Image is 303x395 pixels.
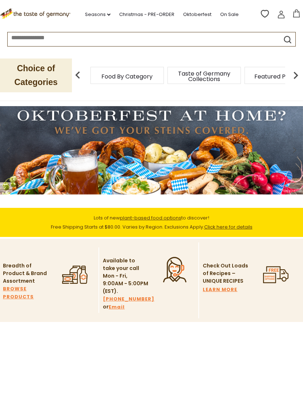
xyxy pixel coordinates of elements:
[3,262,48,285] p: Breadth of Product & Brand Assortment
[51,214,252,230] span: Lots of new to discover! Free Shipping Starts at $80.00. Varies by Region. Exclusions Apply.
[203,262,248,285] p: Check Out Loads of Recipes – UNIQUE RECIPES
[220,11,239,19] a: On Sale
[70,68,85,82] img: previous arrow
[119,11,174,19] a: Christmas - PRE-ORDER
[120,214,181,221] a: plant-based food options
[103,295,154,303] a: [PHONE_NUMBER]
[103,257,148,311] p: Available to take your call Mon - Fri, 9:00AM - 5:00PM (EST). or
[175,71,233,82] a: Taste of Germany Collections
[109,303,125,311] a: Email
[85,11,110,19] a: Seasons
[183,11,211,19] a: Oktoberfest
[288,68,303,82] img: next arrow
[204,223,252,230] a: Click here for details
[3,285,48,301] a: BROWSE PRODUCTS
[203,286,237,294] a: LEARN MORE
[101,74,153,79] a: Food By Category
